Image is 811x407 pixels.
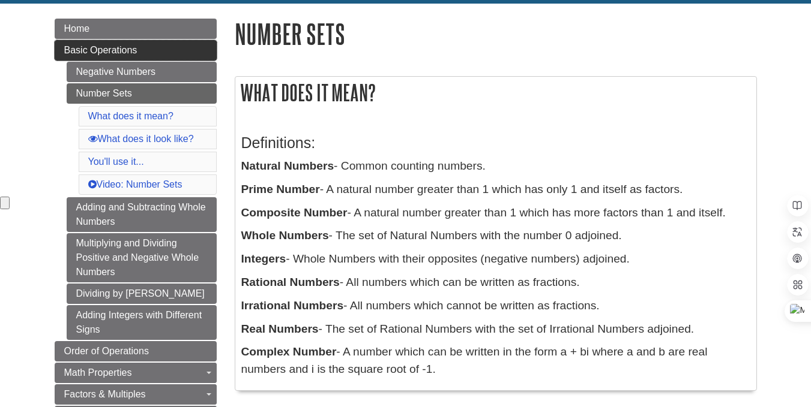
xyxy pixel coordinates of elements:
a: What does it mean? [88,111,173,121]
b: Integers [241,252,286,265]
a: Multiplying and Dividing Positive and Negative Whole Numbers [67,233,217,282]
h1: Number Sets [235,19,757,49]
b: Prime Number [241,183,320,195]
p: - The set of Natural Numbers with the number 0 adjoined. [241,227,750,245]
b: Rational Numbers [241,276,340,288]
a: Factors & Multiples [55,384,217,405]
p: - All numbers which cannot be written as fractions. [241,297,750,315]
span: Factors & Multiples [64,389,146,399]
p: - The set of Rational Numbers with the set of Irrational Numbers adjoined. [241,321,750,338]
a: What does it look like? [88,134,194,144]
p: - A natural number greater than 1 which has more factors than 1 and itself. [241,204,750,222]
b: Complex Number [241,345,337,358]
span: Basic Operations [64,45,137,55]
b: Irrational Numbers [241,299,344,312]
h2: What does it mean? [235,77,756,108]
a: Math Properties [55,363,217,383]
b: Composite Number [241,206,348,219]
p: - A number which can be written in the form a + bi where a and b are real numbers and i is the sq... [241,343,750,378]
span: Home [64,23,90,34]
p: - Common counting numbers. [241,158,750,175]
a: Basic Operations [55,40,217,61]
p: - Whole Numbers with their opposites (negative numbers) adjoined. [241,251,750,268]
span: Math Properties [64,367,132,378]
h3: Definitions: [241,134,750,152]
a: Dividing by [PERSON_NAME] [67,284,217,304]
a: Video: Number Sets [88,179,182,189]
b: Whole Numbers [241,229,329,242]
a: Number Sets [67,83,217,104]
a: You'll use it... [88,156,144,167]
a: Adding Integers with Different Signs [67,305,217,340]
a: Home [55,19,217,39]
p: - All numbers which can be written as fractions. [241,274,750,291]
p: - A natural number greater than 1 which has only 1 and itself as factors. [241,181,750,198]
b: Natural Numbers [241,159,334,172]
a: Negative Numbers [67,62,217,82]
a: Order of Operations [55,341,217,361]
a: Adding and Subtracting Whole Numbers [67,197,217,232]
span: Order of Operations [64,346,149,356]
b: Real Numbers [241,322,319,335]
